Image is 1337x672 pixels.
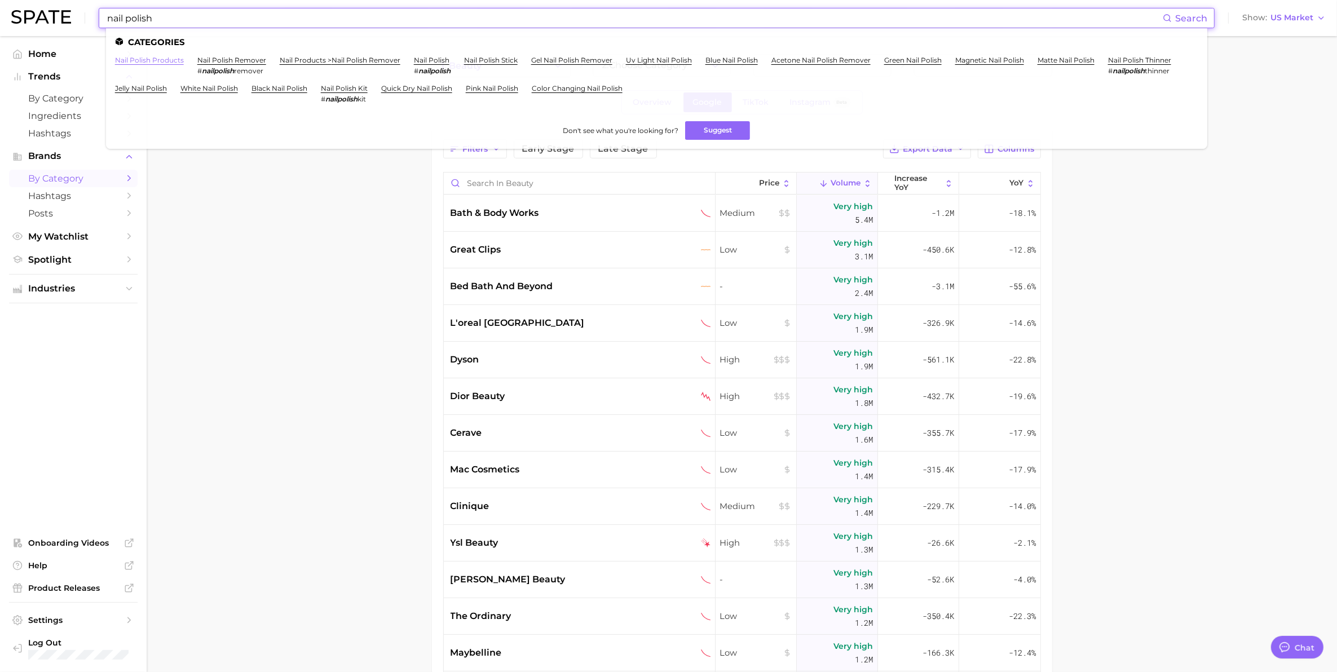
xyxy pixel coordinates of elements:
span: Settings [28,615,118,625]
span: Brands [28,151,118,161]
button: Trends [9,68,138,85]
span: Export Data [903,144,953,154]
a: matte nail polish [1038,56,1095,64]
span: 1.3m [855,580,873,593]
span: High [720,390,792,403]
span: Very high [834,383,873,396]
span: -14.0% [1009,499,1036,513]
span: 1.9m [855,360,873,373]
span: Product Releases [28,583,118,593]
span: -22.8% [1009,353,1036,366]
a: gel nail polish remover [531,56,612,64]
a: pink nail polish [466,84,518,92]
span: Industries [28,284,118,294]
a: nail products >nail polish remover [280,56,400,64]
li: Categories [115,37,1198,47]
span: Very high [834,603,873,616]
button: mac cosmeticssustained declinerLowVery high1.4m-315.4k-17.9% [444,452,1040,488]
a: Onboarding Videos [9,534,138,551]
button: Brands [9,148,138,165]
img: sustained decliner [701,502,711,511]
span: Home [28,48,118,59]
button: ceravesustained declinerLowVery high1.6m-355.7k-17.9% [444,415,1040,452]
button: Price [716,173,797,194]
button: Columns [978,139,1040,158]
img: sustained decliner [701,612,711,621]
img: falling star [701,538,711,548]
span: -52.6k [928,573,955,586]
span: dior beauty [451,390,505,403]
span: 5.4m [855,213,873,227]
button: great clipsflatLowVery high3.1m-450.6k-12.8% [444,232,1040,268]
span: bath & body works [451,206,539,220]
span: 1.4m [855,470,873,483]
span: -18.1% [1009,206,1036,220]
img: sustained decliner [701,355,711,365]
img: sustained decliner [701,209,711,218]
a: Settings [9,612,138,629]
span: -14.6% [1009,316,1036,330]
span: Very high [834,346,873,360]
span: -450.6k [923,243,955,257]
a: jelly nail polish [115,84,167,92]
span: Onboarding Videos [28,538,118,548]
span: Filters [463,144,488,154]
button: increase YoY [878,173,959,194]
span: High [720,536,792,550]
span: -22.3% [1009,609,1036,623]
span: Low [720,463,792,476]
a: Help [9,557,138,574]
a: Log out. Currently logged in with e-mail fadlawan@pwcosmetics.com. [9,634,138,664]
span: - [720,280,792,293]
span: Very high [834,566,873,580]
span: -561.1k [923,353,955,366]
span: Early Stage [522,144,575,153]
span: thinner [1145,67,1170,75]
button: YoY [959,173,1040,194]
img: sustained decliner [701,575,711,585]
span: -315.4k [923,463,955,476]
button: maybellinesustained declinerLowVery high1.2m-166.3k-12.4% [444,635,1040,671]
img: SPATE [11,10,71,24]
span: 1.6m [855,433,873,446]
span: increase YoY [894,174,942,192]
span: Columns [998,144,1035,154]
button: dysonsustained declinerHighVery high1.9m-561.1k-22.8% [444,342,1040,378]
span: mac cosmetics [451,463,520,476]
button: dior beautyseasonal declinerHighVery high1.8m-432.7k-19.6% [444,378,1040,415]
span: ysl beauty [451,536,498,550]
span: # [1108,67,1113,75]
button: ysl beautyfalling starHighVery high1.3m-26.6k-2.1% [444,525,1040,562]
span: # [321,95,325,103]
img: flat [701,245,711,255]
button: cliniquesustained declinerMediumVery high1.4m-229.7k-14.0% [444,488,1040,525]
span: Very high [834,456,873,470]
span: Spotlight [28,254,118,265]
a: acetone nail polish remover [771,56,871,64]
button: Industries [9,280,138,297]
span: Trends [28,72,118,82]
a: by Category [9,170,138,187]
button: bath & body workssustained declinerMediumVery high5.4m-1.2m-18.1% [444,195,1040,232]
span: 1.2m [855,653,873,666]
em: nailpolish [418,67,451,75]
span: # [197,67,202,75]
span: YoY [1009,179,1023,188]
span: Volume [831,179,861,188]
span: Very high [834,529,873,543]
span: Don't see what you're looking for? [563,126,678,135]
span: -355.7k [923,426,955,440]
span: -55.6% [1009,280,1036,293]
span: Very high [834,310,873,323]
span: Low [720,609,792,623]
input: Search in beauty [444,173,715,194]
a: Product Releases [9,580,138,596]
span: bed bath and beyond [451,280,553,293]
a: nail polish remover [197,56,266,64]
span: Medium [720,499,792,513]
span: Very high [834,419,873,433]
span: -166.3k [923,646,955,660]
span: US Market [1270,15,1313,21]
span: -229.7k [923,499,955,513]
span: 1.8m [855,396,873,410]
